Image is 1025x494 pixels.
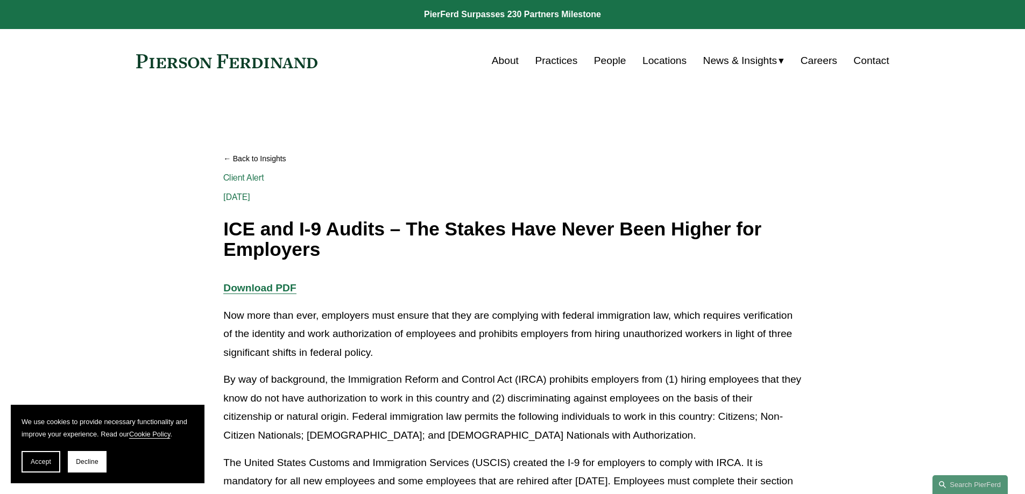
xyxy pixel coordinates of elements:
[223,306,801,362] p: Now more than ever, employers must ensure that they are complying with federal immigration law, w...
[11,405,204,483] section: Cookie banner
[68,451,107,472] button: Decline
[22,451,60,472] button: Accept
[801,51,837,71] a: Careers
[703,51,784,71] a: folder dropdown
[703,52,777,70] span: News & Insights
[223,192,250,202] span: [DATE]
[535,51,577,71] a: Practices
[22,416,194,440] p: We use cookies to provide necessary functionality and improve your experience. Read our .
[642,51,687,71] a: Locations
[129,430,171,438] a: Cookie Policy
[223,370,801,445] p: By way of background, the Immigration Reform and Control Act (IRCA) prohibits employers from (1) ...
[932,475,1008,494] a: Search this site
[223,173,264,183] a: Client Alert
[223,219,801,260] h1: ICE and I-9 Audits – The Stakes Have Never Been Higher for Employers
[223,282,296,293] a: Download PDF
[31,458,51,466] span: Accept
[223,149,801,168] a: Back to Insights
[853,51,889,71] a: Contact
[492,51,519,71] a: About
[594,51,626,71] a: People
[76,458,98,466] span: Decline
